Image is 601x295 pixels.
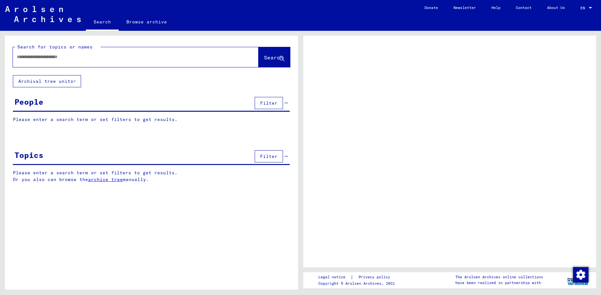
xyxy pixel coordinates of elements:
div: People [14,96,43,108]
p: Copyright © Arolsen Archives, 2021 [318,281,398,286]
img: Arolsen_neg.svg [5,6,81,22]
a: Browse archive [119,14,175,30]
button: Filter [255,150,283,162]
div: Topics [14,149,43,161]
a: Legal notice [318,274,351,281]
button: Archival tree units [13,75,81,87]
div: | [318,274,398,281]
img: yv_logo.png [566,272,590,288]
span: EN [580,6,587,10]
p: have been realized in partnership with [455,280,543,286]
button: Search [259,47,290,67]
span: Filter [260,153,278,159]
p: The Arolsen Archives online collections [455,274,543,280]
a: Search [86,14,119,31]
mat-label: Search for topics or names [17,44,93,50]
img: Change consent [573,267,588,282]
a: archive tree [88,177,123,182]
a: Privacy policy [353,274,398,281]
p: Please enter a search term or set filters to get results. Or you also can browse the manually. [13,169,290,183]
button: Filter [255,97,283,109]
span: Search [264,54,283,61]
span: Filter [260,100,278,106]
p: Please enter a search term or set filters to get results. [13,116,290,123]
